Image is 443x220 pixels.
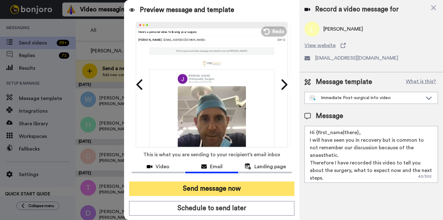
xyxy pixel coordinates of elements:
[210,163,223,170] span: Email
[189,74,214,77] p: [PERSON_NAME]
[304,126,438,183] textarea: Hi {first_name|there}, I will have seen you in recovery but is common to not remember our discuss...
[178,86,246,154] img: 9k=
[156,163,169,170] span: Video
[310,95,423,101] div: Immediate Post-surgical info video
[129,181,294,196] button: Send message now
[304,42,438,49] a: View website
[254,163,286,170] span: Landing page
[404,77,438,87] button: What is this?
[277,38,285,42] div: [DATE]
[202,60,221,67] img: a97285ef-e72e-44f2-b1ca-7aeecc5a3e77
[304,42,336,49] span: View website
[316,77,372,87] span: Message template
[189,80,214,83] p: Recorded on [DATE] UTC
[315,54,398,62] span: [EMAIL_ADDRESS][DOMAIN_NAME]
[176,50,247,53] p: This is a personal video message recorded for you by [PERSON_NAME]
[178,74,187,84] img: AATXAJyg8ucWaqR3qXsjqopWeOisTT1W69xcs-1Qe9aC=s96-c
[310,96,316,101] img: nextgen-template.svg
[129,201,294,216] button: Schedule to send later
[138,38,277,42] div: [PERSON_NAME]
[189,77,214,80] p: Orthopaedic Surgeon
[143,148,280,162] span: This is what you are sending to your recipient’s email inbox
[316,111,343,121] span: Message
